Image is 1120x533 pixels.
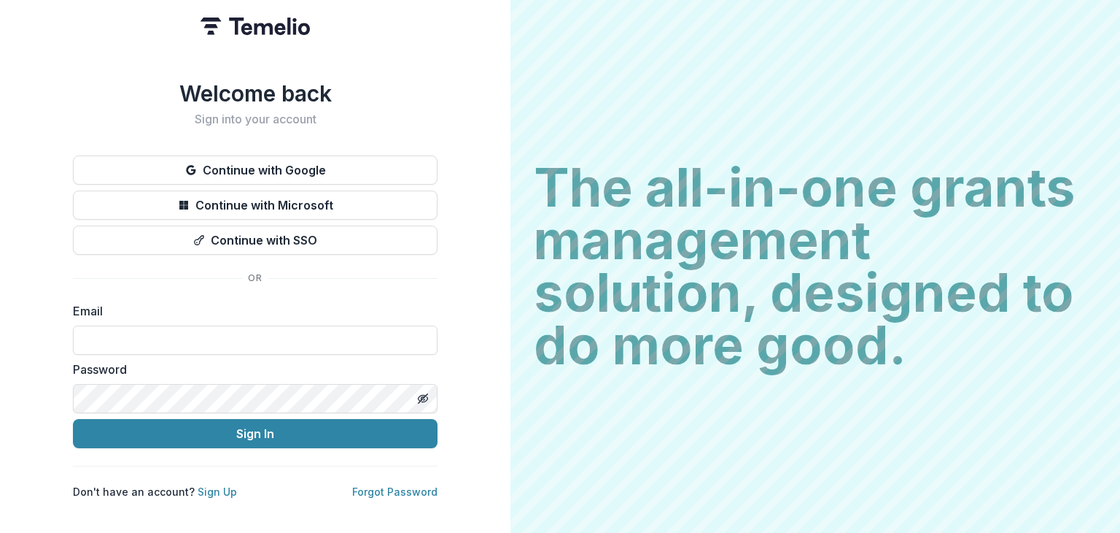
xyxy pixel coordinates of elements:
button: Continue with Google [73,156,437,185]
button: Sign In [73,419,437,448]
img: Temelio [201,18,310,35]
a: Sign Up [198,486,237,498]
button: Toggle password visibility [411,387,435,410]
button: Continue with Microsoft [73,191,437,220]
h2: Sign into your account [73,112,437,126]
p: Don't have an account? [73,484,237,499]
h1: Welcome back [73,80,437,107]
label: Email [73,302,429,320]
a: Forgot Password [352,486,437,498]
button: Continue with SSO [73,226,437,255]
label: Password [73,361,429,378]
